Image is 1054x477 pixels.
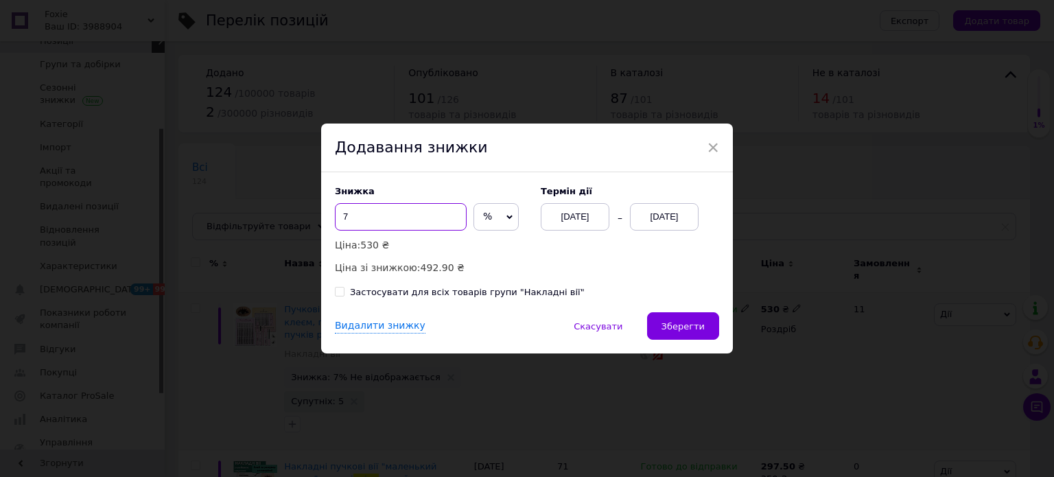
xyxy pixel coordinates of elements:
span: Скасувати [574,321,622,331]
div: Застосувати для всіх товарів групи "Накладні вії" [350,286,585,299]
span: Знижка [335,186,375,196]
input: 0 [335,203,467,231]
span: × [707,136,719,159]
span: Додавання знижки [335,139,488,156]
div: [DATE] [541,203,609,231]
label: Термін дії [541,186,719,196]
span: 492.90 ₴ [421,262,465,273]
div: [DATE] [630,203,699,231]
button: Скасувати [559,312,637,340]
span: % [483,211,492,222]
span: 530 ₴ [360,240,389,251]
span: Зберегти [661,321,705,331]
p: Ціна зі знижкою: [335,260,527,275]
button: Зберегти [647,312,719,340]
p: Ціна: [335,237,527,253]
div: Видалити знижку [335,319,425,334]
